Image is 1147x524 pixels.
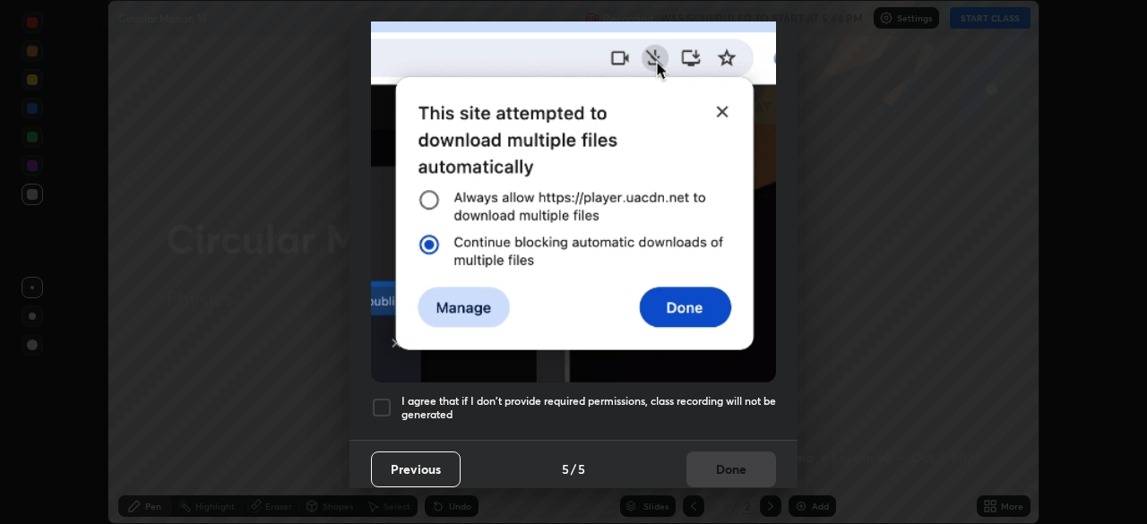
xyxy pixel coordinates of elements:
h4: 5 [578,460,585,478]
button: Previous [371,451,461,487]
h5: I agree that if I don't provide required permissions, class recording will not be generated [401,394,776,422]
h4: / [571,460,576,478]
h4: 5 [562,460,569,478]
